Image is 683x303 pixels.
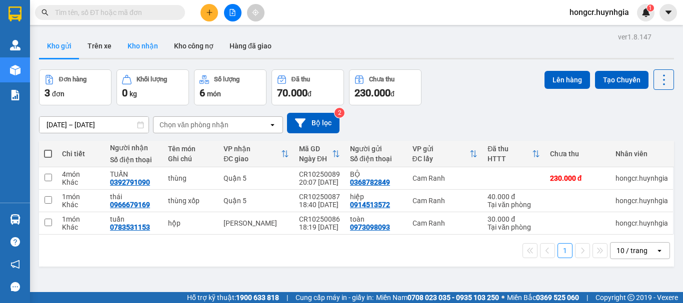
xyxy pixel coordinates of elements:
strong: 0708 023 035 - 0935 103 250 [407,294,499,302]
strong: 0369 525 060 [536,294,579,302]
button: Chưa thu230.000đ [349,69,421,105]
span: aim [252,9,259,16]
div: 0392791090 [85,32,155,46]
div: Khác [62,178,100,186]
div: Cam Ranh [8,8,78,20]
span: đ [307,90,311,98]
div: 4 món [62,170,100,178]
div: Chưa thu [550,150,605,158]
div: 1 món [62,193,100,201]
img: solution-icon [10,90,20,100]
span: Miền Nam [376,292,499,303]
div: Tại văn phòng [487,223,540,231]
button: aim [247,4,264,21]
div: Quận 5 [223,174,289,182]
svg: open [655,247,663,255]
svg: open [268,121,276,129]
button: Trên xe [79,34,119,58]
span: Miền Bắc [507,292,579,303]
span: | [286,292,288,303]
button: Số lượng6món [194,69,266,105]
span: món [207,90,221,98]
div: 18:19 [DATE] [299,223,340,231]
div: toàn [350,215,402,223]
div: 18:40 [DATE] [299,201,340,209]
img: logo-vxr [8,6,21,21]
button: Tạo Chuyến [595,71,648,89]
span: đ [390,90,394,98]
div: BỘ [350,170,402,178]
span: file-add [229,9,236,16]
span: plus [206,9,213,16]
th: Toggle SortBy [294,141,345,167]
span: 230.000 [354,87,390,99]
button: caret-down [659,4,677,21]
div: Đã thu [487,145,532,153]
button: Bộ lọc [287,113,339,133]
div: HTTT [487,155,532,163]
div: Số điện thoại [350,155,402,163]
div: hộp [168,219,213,227]
div: Số lượng [214,76,239,83]
div: Khác [62,223,100,231]
div: Người gửi [350,145,402,153]
span: Cung cấp máy in - giấy in: [295,292,373,303]
span: Nhận: [85,9,109,20]
div: [PERSON_NAME] [223,219,289,227]
img: warehouse-icon [10,214,20,225]
div: 0973098093 [350,223,390,231]
div: BỘ [8,20,78,32]
div: 0392791090 [110,178,150,186]
span: | [586,292,588,303]
div: Số điện thoại [110,156,158,164]
img: icon-new-feature [641,8,650,17]
div: Ghi chú [168,155,213,163]
span: 3 [44,87,50,99]
div: ĐC lấy [412,155,470,163]
span: đơn [52,90,64,98]
span: search [41,9,48,16]
div: Nhân viên [615,150,668,158]
div: TUẤN [110,170,158,178]
sup: 1 [647,4,654,11]
div: 230.000 đ [550,174,605,182]
span: message [10,282,20,292]
div: 0966679169 [110,201,150,209]
strong: 1900 633 818 [236,294,279,302]
div: thái [110,193,158,201]
button: Lên hàng [544,71,590,89]
button: Kho công nợ [166,34,221,58]
div: CR10250089 [299,170,340,178]
span: Chưa thu : [84,52,105,76]
div: 1 món [62,215,100,223]
div: Cam Ranh [412,174,478,182]
button: plus [200,4,218,21]
div: TUẤN [85,20,155,32]
div: Mã GD [299,145,332,153]
span: 70.000 [277,87,307,99]
div: 0783531153 [110,223,150,231]
div: Chọn văn phòng nhận [159,120,228,130]
div: hongcr.huynhgia [615,174,668,182]
div: Cam Ranh [412,219,478,227]
div: hiệp [350,193,402,201]
button: Kho nhận [119,34,166,58]
span: caret-down [664,8,673,17]
sup: 2 [334,108,344,118]
th: Toggle SortBy [218,141,294,167]
div: thùng xốp [168,197,213,205]
div: 230.000 [84,52,156,77]
div: VP gửi [412,145,470,153]
img: warehouse-icon [10,65,20,75]
div: Chưa thu [369,76,394,83]
div: Chi tiết [62,150,100,158]
span: ⚪️ [501,296,504,300]
div: CR10250087 [299,193,340,201]
div: Cam Ranh [412,197,478,205]
div: 0368782849 [8,32,78,46]
th: Toggle SortBy [482,141,545,167]
div: Ngày ĐH [299,155,332,163]
div: 20:07 [DATE] [299,178,340,186]
div: 0368782849 [350,178,390,186]
div: Đơn hàng [59,76,86,83]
